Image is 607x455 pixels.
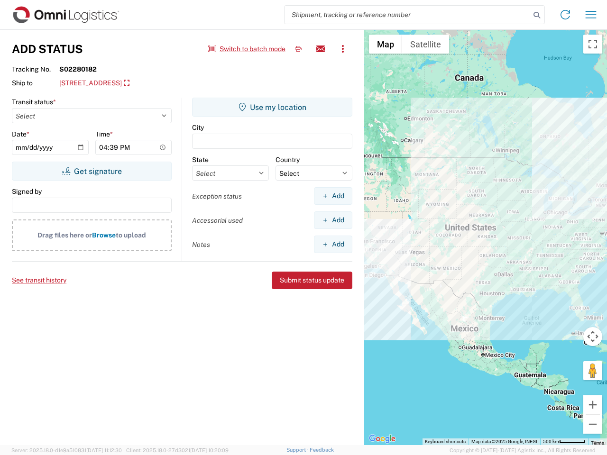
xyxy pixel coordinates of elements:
a: Terms [591,440,604,446]
label: Date [12,130,29,138]
span: to upload [116,231,146,239]
a: Support [286,447,310,453]
label: Country [276,155,300,164]
label: Accessorial used [192,216,243,225]
button: Drag Pegman onto the map to open Street View [583,361,602,380]
button: Zoom in [583,395,602,414]
button: Map camera controls [583,327,602,346]
span: [DATE] 10:20:09 [190,447,229,453]
span: Drag files here or [37,231,92,239]
button: Show satellite imagery [402,35,449,54]
button: Submit status update [272,272,352,289]
span: [DATE] 11:12:30 [86,447,122,453]
button: Get signature [12,162,172,181]
img: Google [367,433,398,445]
a: Open this area in Google Maps (opens a new window) [367,433,398,445]
span: Server: 2025.18.0-d1e9a510831 [11,447,122,453]
label: State [192,155,209,164]
label: Signed by [12,187,42,196]
button: Use my location [192,98,352,117]
label: Time [95,130,113,138]
button: Toggle fullscreen view [583,35,602,54]
span: Browse [92,231,116,239]
span: Tracking No. [12,65,59,73]
span: 500 km [543,439,559,444]
span: Copyright © [DATE]-[DATE] Agistix Inc., All Rights Reserved [450,446,596,455]
button: See transit history [12,273,66,288]
strong: S02280182 [59,65,97,73]
label: City [192,123,204,132]
button: Add [314,187,352,205]
button: Switch to batch mode [208,41,285,57]
a: [STREET_ADDRESS] [59,75,129,91]
label: Exception status [192,192,242,200]
input: Shipment, tracking or reference number [285,6,530,24]
span: Ship to [12,79,59,87]
button: Add [314,236,352,253]
span: Client: 2025.18.0-27d3021 [126,447,229,453]
label: Notes [192,240,210,249]
label: Transit status [12,98,56,106]
span: Map data ©2025 Google, INEGI [471,439,537,444]
button: Map Scale: 500 km per 51 pixels [540,438,588,445]
button: Keyboard shortcuts [425,438,466,445]
button: Zoom out [583,415,602,434]
button: Show street map [369,35,402,54]
a: Feedback [310,447,334,453]
h3: Add Status [12,42,83,56]
button: Add [314,211,352,229]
